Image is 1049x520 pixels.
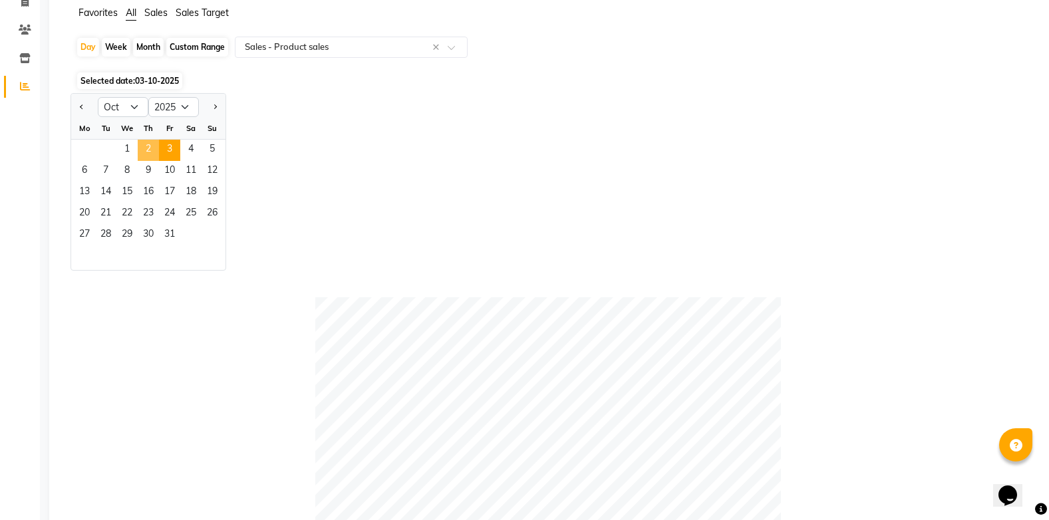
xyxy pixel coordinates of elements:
[148,97,199,117] select: Select year
[180,203,202,225] span: 25
[116,225,138,246] span: 29
[202,161,223,182] div: Sunday, October 12, 2025
[159,225,180,246] span: 31
[138,140,159,161] span: 2
[159,203,180,225] div: Friday, October 24, 2025
[116,203,138,225] span: 22
[180,182,202,203] span: 18
[95,203,116,225] span: 21
[126,7,136,19] span: All
[74,225,95,246] div: Monday, October 27, 2025
[202,161,223,182] span: 12
[202,140,223,161] span: 5
[138,203,159,225] span: 23
[159,182,180,203] div: Friday, October 17, 2025
[135,76,179,86] span: 03-10-2025
[138,161,159,182] div: Thursday, October 9, 2025
[138,140,159,161] div: Thursday, October 2, 2025
[74,203,95,225] span: 20
[144,7,168,19] span: Sales
[202,203,223,225] span: 26
[74,203,95,225] div: Monday, October 20, 2025
[95,161,116,182] span: 7
[116,225,138,246] div: Wednesday, October 29, 2025
[159,118,180,139] div: Fr
[159,161,180,182] div: Friday, October 10, 2025
[95,161,116,182] div: Tuesday, October 7, 2025
[202,118,223,139] div: Su
[138,118,159,139] div: Th
[116,140,138,161] span: 1
[432,41,444,55] span: Clear all
[74,118,95,139] div: Mo
[95,182,116,203] div: Tuesday, October 14, 2025
[176,7,229,19] span: Sales Target
[159,182,180,203] span: 17
[159,161,180,182] span: 10
[138,225,159,246] span: 30
[95,225,116,246] div: Tuesday, October 28, 2025
[138,225,159,246] div: Thursday, October 30, 2025
[202,203,223,225] div: Sunday, October 26, 2025
[116,182,138,203] span: 15
[159,225,180,246] div: Friday, October 31, 2025
[102,38,130,57] div: Week
[159,140,180,161] span: 3
[180,161,202,182] div: Saturday, October 11, 2025
[95,182,116,203] span: 14
[116,118,138,139] div: We
[116,203,138,225] div: Wednesday, October 22, 2025
[78,7,118,19] span: Favorites
[74,182,95,203] span: 13
[180,203,202,225] div: Saturday, October 25, 2025
[95,118,116,139] div: Tu
[202,182,223,203] span: 19
[180,161,202,182] span: 11
[159,140,180,161] div: Friday, October 3, 2025
[202,182,223,203] div: Sunday, October 19, 2025
[180,140,202,161] span: 4
[74,161,95,182] span: 6
[116,161,138,182] span: 8
[116,140,138,161] div: Wednesday, October 1, 2025
[74,182,95,203] div: Monday, October 13, 2025
[77,38,99,57] div: Day
[993,467,1036,507] iframe: chat widget
[116,182,138,203] div: Wednesday, October 15, 2025
[202,140,223,161] div: Sunday, October 5, 2025
[166,38,228,57] div: Custom Range
[159,203,180,225] span: 24
[180,140,202,161] div: Saturday, October 4, 2025
[76,96,87,118] button: Previous month
[74,161,95,182] div: Monday, October 6, 2025
[210,96,220,118] button: Next month
[133,38,164,57] div: Month
[77,72,182,89] span: Selected date:
[95,225,116,246] span: 28
[180,182,202,203] div: Saturday, October 18, 2025
[98,97,148,117] select: Select month
[74,225,95,246] span: 27
[138,161,159,182] span: 9
[180,118,202,139] div: Sa
[95,203,116,225] div: Tuesday, October 21, 2025
[138,182,159,203] span: 16
[116,161,138,182] div: Wednesday, October 8, 2025
[138,182,159,203] div: Thursday, October 16, 2025
[138,203,159,225] div: Thursday, October 23, 2025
